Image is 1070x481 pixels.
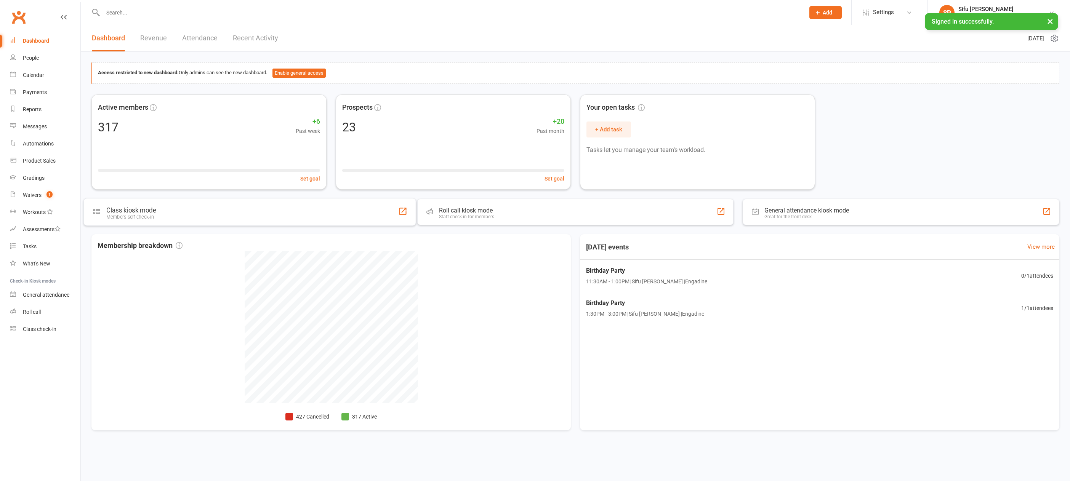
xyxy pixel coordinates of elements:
[46,191,53,198] span: 1
[23,209,46,215] div: Workouts
[23,292,69,298] div: General attendance
[23,123,47,129] div: Messages
[98,69,1053,78] div: Only admins can see the new dashboard.
[23,158,56,164] div: Product Sales
[586,310,704,318] span: 1:30PM - 3:00PM | Sifu [PERSON_NAME] | Engadine
[23,192,42,198] div: Waivers
[10,221,80,238] a: Assessments
[10,238,80,255] a: Tasks
[106,206,156,214] div: Class kiosk mode
[10,204,80,221] a: Workouts
[23,309,41,315] div: Roll call
[586,266,707,276] span: Birthday Party
[10,84,80,101] a: Payments
[23,89,47,95] div: Payments
[10,135,80,152] a: Automations
[10,101,80,118] a: Reports
[764,207,849,214] div: General attendance kiosk mode
[98,102,148,113] span: Active members
[545,174,564,183] button: Set goal
[10,118,80,135] a: Messages
[272,69,326,78] button: Enable general access
[10,67,80,84] a: Calendar
[10,169,80,187] a: Gradings
[439,207,494,214] div: Roll call kiosk mode
[98,240,183,251] span: Membership breakdown
[98,121,119,133] div: 317
[10,255,80,272] a: What's New
[23,38,49,44] div: Dashboard
[10,286,80,304] a: General attendance kiosk mode
[932,18,994,25] span: Signed in successfully.
[823,10,832,16] span: Add
[958,6,1049,13] div: Sifu [PERSON_NAME]
[140,25,167,51] a: Revenue
[958,13,1049,19] div: Head Academy Kung Fu South Pty Ltd
[285,412,329,421] li: 427 Cancelled
[23,55,39,61] div: People
[10,321,80,338] a: Class kiosk mode
[586,102,645,113] span: Your open tasks
[10,152,80,169] a: Product Sales
[1021,272,1053,280] span: 0 / 1 attendees
[439,214,494,219] div: Staff check-in for members
[296,127,320,135] span: Past week
[537,127,564,135] span: Past month
[10,32,80,50] a: Dashboard
[23,106,42,112] div: Reports
[1027,34,1044,43] span: [DATE]
[23,175,45,181] div: Gradings
[10,304,80,321] a: Roll call
[23,226,61,232] div: Assessments
[98,70,179,75] strong: Access restricted to new dashboard:
[580,240,635,254] h3: [DATE] events
[537,116,564,127] span: +20
[809,6,842,19] button: Add
[10,187,80,204] a: Waivers 1
[1043,13,1057,29] button: ×
[9,8,28,27] a: Clubworx
[764,214,849,219] div: Great for the front desk
[341,412,377,421] li: 317 Active
[586,121,631,137] button: + Add task
[586,277,707,286] span: 11:30AM - 1:00PM | Sifu [PERSON_NAME] | Engadine
[586,145,809,155] p: Tasks let you manage your team's workload.
[23,141,54,147] div: Automations
[1021,304,1053,312] span: 1 / 1 attendees
[873,4,894,21] span: Settings
[23,260,50,267] div: What's New
[23,72,44,78] div: Calendar
[1027,242,1055,251] a: View more
[23,243,37,249] div: Tasks
[586,298,704,308] span: Birthday Party
[296,116,320,127] span: +6
[106,214,156,220] div: Members self check-in
[342,121,356,133] div: 23
[101,7,799,18] input: Search...
[10,50,80,67] a: People
[182,25,218,51] a: Attendance
[300,174,320,183] button: Set goal
[92,25,125,51] a: Dashboard
[342,102,373,113] span: Prospects
[233,25,278,51] a: Recent Activity
[23,326,56,332] div: Class check-in
[939,5,955,20] div: SP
